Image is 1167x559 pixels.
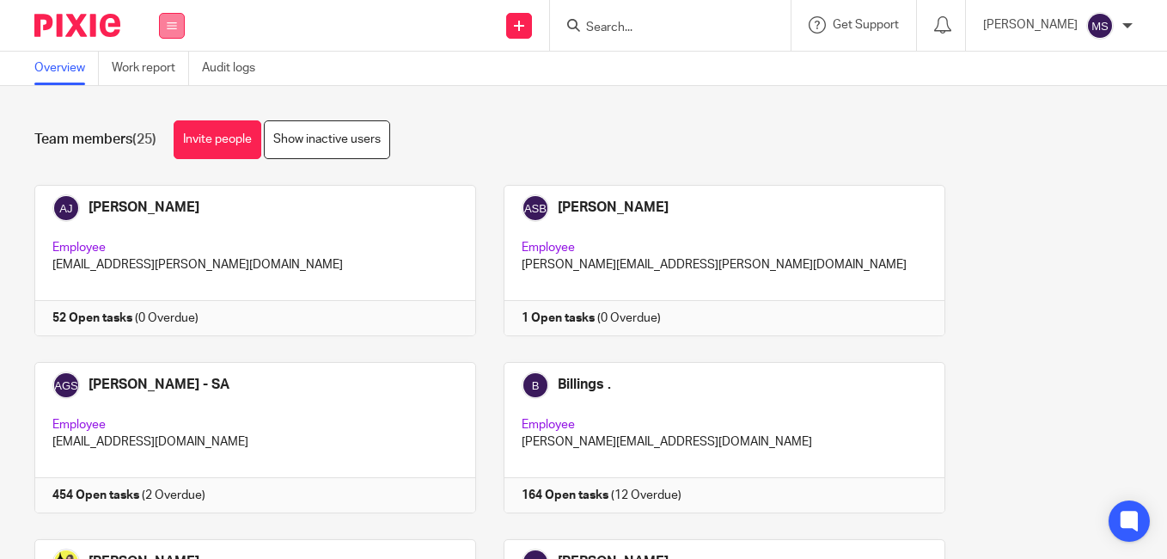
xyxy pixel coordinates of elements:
[34,131,156,149] h1: Team members
[983,16,1078,34] p: [PERSON_NAME]
[34,14,120,37] img: Pixie
[833,19,899,31] span: Get Support
[202,52,268,85] a: Audit logs
[112,52,189,85] a: Work report
[34,52,99,85] a: Overview
[264,120,390,159] a: Show inactive users
[174,120,261,159] a: Invite people
[132,132,156,146] span: (25)
[584,21,739,36] input: Search
[1086,12,1114,40] img: svg%3E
